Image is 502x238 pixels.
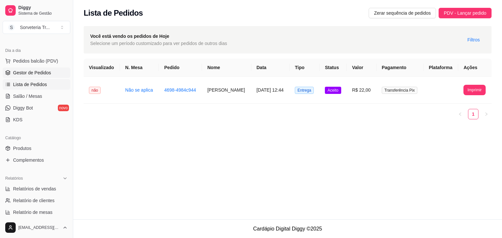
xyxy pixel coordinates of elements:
[18,11,68,16] span: Sistema de Gestão
[424,59,459,77] th: Plataforma
[467,36,480,43] span: Filtros
[13,197,55,204] span: Relatório de clientes
[13,145,31,152] span: Produtos
[18,225,60,230] span: [EMAIL_ADDRESS][DOMAIN_NAME]
[125,87,153,93] a: Não se aplica
[202,59,251,77] th: Nome
[73,219,502,238] footer: Cardápio Digital Diggy © 2025
[251,59,290,77] th: Data
[3,133,70,143] div: Catálogo
[251,77,290,104] td: [DATE] 12:44
[320,59,347,77] th: Status
[481,109,492,119] li: Next Page
[3,155,70,165] a: Complementos
[3,3,70,18] a: DiggySistema de Gestão
[13,105,33,111] span: Diggy Bot
[13,209,53,216] span: Relatório de mesas
[90,34,169,39] strong: Você está vendo os pedidos de Hoje
[458,112,462,116] span: left
[84,59,120,77] th: Visualizado
[347,59,376,77] th: Valor
[3,207,70,217] a: Relatório de mesas
[374,9,431,17] span: Zerar sequência de pedidos
[90,40,227,47] span: Selecione um período customizado para ver pedidos de outros dias
[164,87,196,93] a: 4698-4984c944
[13,81,47,88] span: Lista de Pedidos
[13,69,51,76] span: Gestor de Pedidos
[376,59,424,77] th: Pagamento
[444,9,486,17] span: PDV - Lançar pedido
[89,87,101,94] span: não
[369,8,436,18] button: Zerar sequência de pedidos
[5,176,23,181] span: Relatórios
[3,220,70,235] button: [EMAIL_ADDRESS][DOMAIN_NAME]
[295,87,314,94] span: Entrega
[8,24,15,31] span: S
[382,87,417,94] span: Transferência Pix
[3,143,70,154] a: Produtos
[13,116,23,123] span: KDS
[481,109,492,119] button: right
[3,195,70,206] a: Relatório de clientes
[18,5,68,11] span: Diggy
[202,77,251,104] td: [PERSON_NAME]
[13,186,56,192] span: Relatórios de vendas
[3,184,70,194] a: Relatórios de vendas
[3,114,70,125] a: KDS
[159,59,202,77] th: Pedido
[290,59,320,77] th: Tipo
[325,87,341,94] span: Aceito
[458,59,492,77] th: Ações
[468,109,478,119] li: 1
[3,103,70,113] a: Diggy Botnovo
[439,8,492,18] button: PDV - Lançar pedido
[468,109,478,119] a: 1
[3,45,70,56] div: Dia a dia
[3,56,70,66] button: Pedidos balcão (PDV)
[455,109,465,119] button: left
[120,59,159,77] th: N. Mesa
[484,112,488,116] span: right
[13,157,44,163] span: Complementos
[13,58,58,64] span: Pedidos balcão (PDV)
[455,109,465,119] li: Previous Page
[13,93,42,99] span: Salão / Mesas
[3,91,70,101] a: Salão / Mesas
[3,79,70,90] a: Lista de Pedidos
[463,85,485,95] button: Imprimir
[347,77,376,104] td: R$ 22,00
[3,67,70,78] a: Gestor de Pedidos
[429,82,445,98] img: diggy
[84,8,143,18] h2: Lista de Pedidos
[3,21,70,34] button: Select a team
[20,24,50,31] div: Sorveteria Tr ...
[462,35,485,45] button: Filtros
